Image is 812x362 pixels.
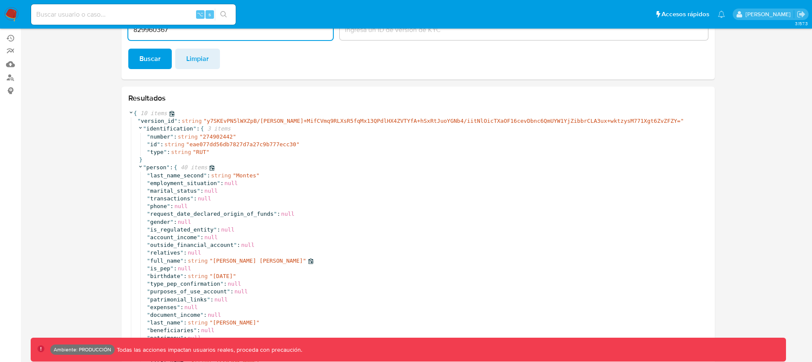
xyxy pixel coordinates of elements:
p: Todas las acciones impactan usuarios reales, proceda con precaución. [115,346,302,354]
a: Salir [797,10,806,19]
input: Buscar usuario o caso... [31,9,236,20]
a: Notificaciones [718,11,725,18]
span: ⌥ [197,10,203,18]
button: search-icon [215,9,232,20]
span: s [208,10,211,18]
p: federico.falavigna@mercadolibre.com [746,10,794,18]
span: 3.157.3 [795,20,808,27]
span: Accesos rápidos [662,10,709,19]
p: Ambiente: PRODUCCIÓN [54,348,111,351]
